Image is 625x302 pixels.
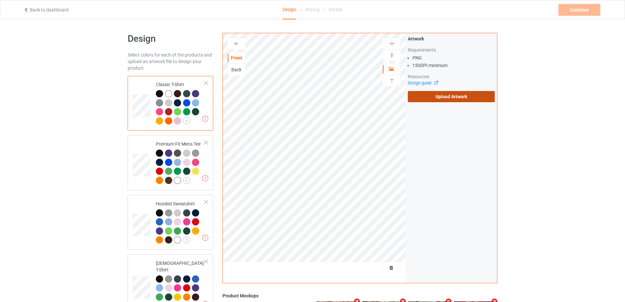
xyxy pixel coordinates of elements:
[408,73,495,80] div: Resources
[128,52,213,71] div: Select colors for each of the products and upload an artwork file to design your product.
[389,40,395,47] img: svg%3E%0A
[329,0,343,19] div: Details
[128,135,213,190] div: Premium Fit Mens Tee
[183,177,190,184] img: svg+xml;base64,PD94bWwgdmVyc2lvbj0iMS4wIiBlbmNvZGluZz0iVVRGLTgiPz4KPHN2ZyB3aWR0aD0iMjJweCIgaGVpZ2...
[389,52,395,58] img: svg%3E%0A
[183,236,190,244] img: svg+xml;base64,PD94bWwgdmVyc2lvbj0iMS4wIiBlbmNvZGluZz0iVVRGLTgiPz4KPHN2ZyB3aWR0aD0iMjJweCIgaGVpZ2...
[412,62,495,69] li: 150 DPI minimum
[305,0,320,19] div: Pricing
[128,76,213,131] div: Classic T-Shirt
[156,200,205,243] div: Hooded Sweatshirt
[156,141,205,183] div: Premium Fit Mens Tee
[408,91,495,102] label: Upload Artwork
[389,78,395,84] img: svg%3E%0A
[228,66,245,73] div: Back
[202,175,208,181] img: exclamation icon
[202,116,208,122] img: exclamation icon
[156,81,205,124] div: Classic T-Shirt
[282,0,296,19] div: Design
[202,235,208,241] img: exclamation icon
[408,47,495,53] div: Requirements
[156,99,163,106] img: heather_texture.png
[23,7,69,12] a: Back to dashboard
[408,81,438,85] a: Design guide
[408,35,495,42] div: Artwork
[222,292,497,299] div: Product Mockups
[412,55,495,61] li: PNG
[128,195,213,250] div: Hooded Sweatshirt
[183,117,190,125] img: svg+xml;base64,PD94bWwgdmVyc2lvbj0iMS4wIiBlbmNvZGluZz0iVVRGLTgiPz4KPHN2ZyB3aWR0aD0iMjJweCIgaGVpZ2...
[192,150,199,157] img: heather_texture.png
[228,55,245,61] div: Front
[128,33,213,45] h1: Design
